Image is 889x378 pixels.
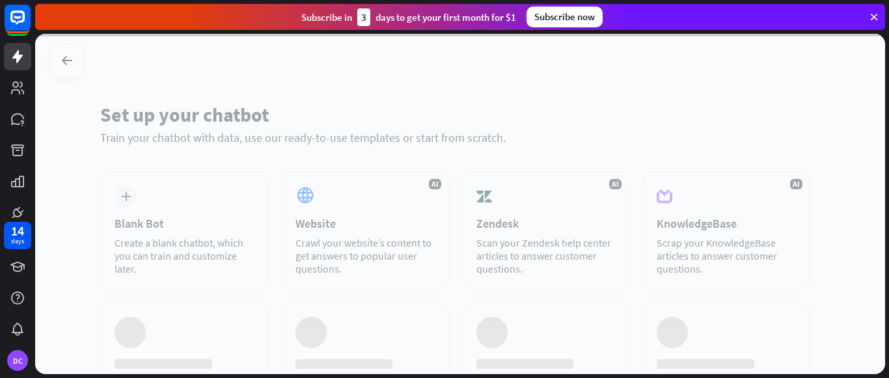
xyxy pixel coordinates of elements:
[357,8,370,26] div: 3
[527,7,603,27] div: Subscribe now
[4,222,31,249] a: 14 days
[7,350,28,371] div: DC
[301,8,516,26] div: Subscribe in days to get your first month for $1
[11,225,24,237] div: 14
[11,237,24,246] div: days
